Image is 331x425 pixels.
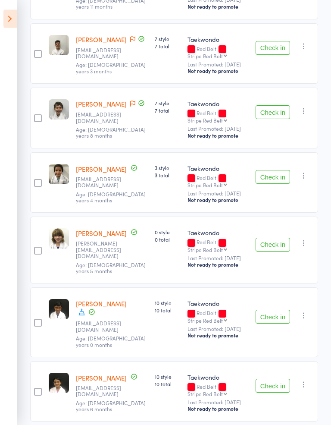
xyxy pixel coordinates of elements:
span: 10 style [155,299,181,307]
span: 3 total [155,172,181,179]
span: 0 total [155,236,181,243]
div: Not ready to promote [187,406,248,412]
div: Not ready to promote [187,261,248,268]
div: Not ready to promote [187,3,248,10]
small: Last Promoted: [DATE] [187,126,248,132]
div: Taekwondo [187,164,248,173]
button: Check in [256,106,290,120]
div: Stripe Red Belt [187,391,223,397]
div: Red Belt [187,239,248,252]
span: Age: [DEMOGRAPHIC_DATA] years 8 months [76,126,146,139]
div: Taekwondo [187,373,248,382]
img: image1676674768.png [49,164,69,185]
img: image1682665340.png [49,229,69,249]
div: Red Belt [187,110,248,123]
button: Check in [256,41,290,55]
a: [PERSON_NAME] [76,100,127,109]
img: image1660951999.png [49,100,69,120]
small: tanyaadya05@gmail.com [76,176,132,189]
small: Last Promoted: [DATE] [187,62,248,68]
span: Age: [DEMOGRAPHIC_DATA] years 4 months [76,191,146,204]
span: 3 style [155,164,181,172]
div: Taekwondo [187,299,248,308]
span: 7 style [155,100,181,107]
button: Check in [256,310,290,324]
span: 10 total [155,381,181,388]
div: Stripe Red Belt [187,318,223,324]
small: anuruddhika.abeyratna@gmail.com [76,385,132,398]
small: Last Promoted: [DATE] [187,191,248,197]
small: viskas@gmail.com [76,47,132,60]
div: Stripe Red Belt [187,247,223,253]
div: Red Belt [187,175,248,188]
div: Red Belt [187,310,248,323]
div: Not ready to promote [187,132,248,139]
img: image1667008944.png [49,299,69,320]
button: Check in [256,379,290,393]
span: 0 style [155,229,181,236]
small: Last Promoted: [DATE] [187,326,248,332]
div: Stripe Red Belt [187,54,223,59]
small: helenamanastasiou@gmail.com [76,112,132,124]
small: anuruddhika.abeyratna@gmail.com [76,321,132,333]
div: Taekwondo [187,35,248,44]
img: image1667008950.png [49,373,69,394]
div: Not ready to promote [187,197,248,204]
a: [PERSON_NAME] [76,229,127,238]
a: [PERSON_NAME] [76,165,127,174]
span: Age: [DEMOGRAPHIC_DATA] years 0 months [76,335,146,348]
span: Age: [DEMOGRAPHIC_DATA] years 3 months [76,61,146,75]
div: Red Belt [187,46,248,59]
button: Check in [256,170,290,184]
small: Last Promoted: [DATE] [187,400,248,406]
small: Jim_babalis@yahoo.com.au [76,241,132,259]
div: Red Belt [187,384,248,397]
span: 7 total [155,43,181,50]
span: 7 total [155,107,181,114]
div: Taekwondo [187,229,248,237]
small: Last Promoted: [DATE] [187,255,248,261]
a: [PERSON_NAME] [76,35,127,44]
img: image1675921256.png [49,35,69,56]
div: Not ready to promote [187,332,248,339]
a: [PERSON_NAME] [76,299,127,309]
div: Taekwondo [187,100,248,108]
span: 7 style [155,35,181,43]
div: Stripe Red Belt [187,118,223,123]
div: Stripe Red Belt [187,183,223,188]
span: Age: [DEMOGRAPHIC_DATA] years 5 months [76,261,146,275]
div: Not ready to promote [187,68,248,75]
span: 10 total [155,307,181,314]
span: Age: [DEMOGRAPHIC_DATA] years 6 months [76,400,146,413]
span: 10 style [155,373,181,381]
button: Check in [256,238,290,252]
a: [PERSON_NAME] [76,374,127,383]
